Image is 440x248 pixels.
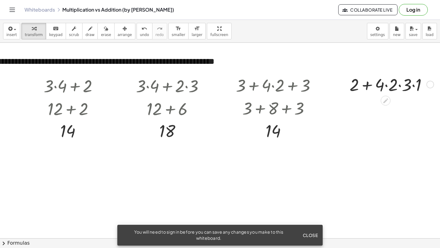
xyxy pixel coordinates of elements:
span: draw [86,33,95,37]
button: transform [21,23,46,39]
span: larger [192,33,202,37]
span: save [409,33,417,37]
button: keyboardkeypad [46,23,66,39]
button: draw [82,23,98,39]
i: undo [141,25,147,32]
button: settings [367,23,388,39]
span: insert [6,33,17,37]
button: load [422,23,437,39]
span: fullscreen [210,33,228,37]
span: scrub [69,33,79,37]
div: Edit math [381,96,391,106]
button: save [405,23,421,39]
span: arrange [118,33,132,37]
button: Toggle navigation [7,5,17,15]
span: settings [370,33,385,37]
span: redo [156,33,164,37]
span: Close [302,232,318,238]
button: Log in [399,4,428,16]
span: undo [140,33,149,37]
button: insert [3,23,20,39]
i: redo [157,25,163,32]
button: format_sizesmaller [168,23,189,39]
span: load [426,33,434,37]
div: You will need to sign in before you can save any changes you make to this whiteboard. [122,229,295,241]
span: erase [101,33,111,37]
span: keypad [49,33,63,37]
button: fullscreen [207,23,231,39]
button: erase [97,23,114,39]
span: transform [25,33,43,37]
span: Collaborate Live [343,7,392,13]
button: scrub [66,23,82,39]
button: redoredo [152,23,167,39]
button: arrange [114,23,135,39]
button: undoundo [137,23,152,39]
button: Collaborate Live [338,4,398,15]
button: new [390,23,404,39]
i: format_size [194,25,200,32]
span: smaller [172,33,185,37]
i: format_size [175,25,181,32]
span: new [393,33,401,37]
button: Close [300,230,320,241]
i: keyboard [53,25,59,32]
button: format_sizelarger [188,23,206,39]
a: Whiteboards [24,7,55,13]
